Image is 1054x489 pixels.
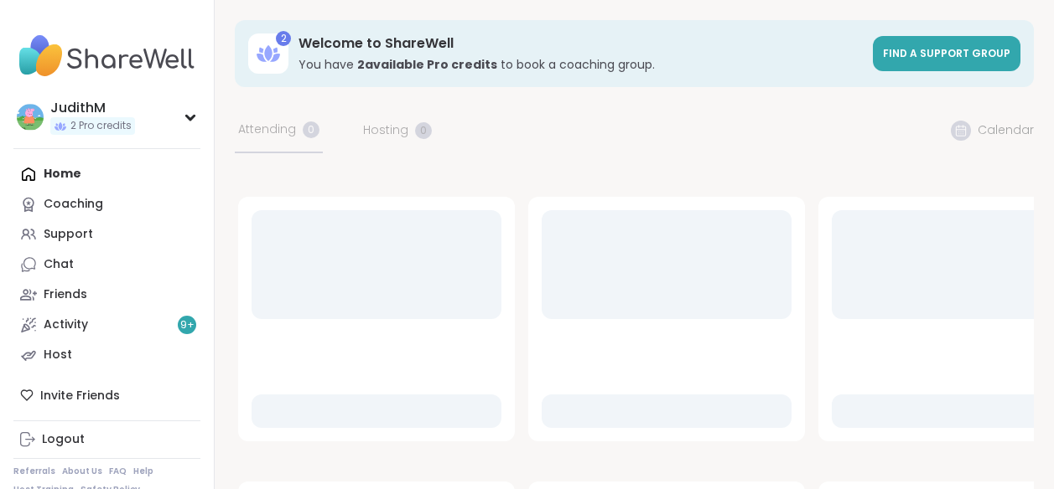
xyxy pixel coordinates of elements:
[44,226,93,243] div: Support
[44,286,87,303] div: Friends
[299,56,863,73] h3: You have to book a coaching group.
[873,36,1020,71] a: Find a support group
[180,318,195,332] span: 9 +
[299,34,863,53] h3: Welcome to ShareWell
[276,31,291,46] div: 2
[62,466,102,477] a: About Us
[883,46,1010,60] span: Find a support group
[44,317,88,333] div: Activity
[109,466,127,477] a: FAQ
[13,280,200,310] a: Friends
[13,27,200,85] img: ShareWell Nav Logo
[70,119,132,133] span: 2 Pro credits
[13,380,200,410] div: Invite Friends
[42,431,85,448] div: Logout
[50,99,135,117] div: JudithM
[13,310,200,340] a: Activity9+
[17,104,44,131] img: JudithM
[13,189,200,219] a: Coaching
[357,56,497,73] b: 2 available Pro credit s
[13,219,200,250] a: Support
[13,425,200,455] a: Logout
[133,466,153,477] a: Help
[13,250,200,280] a: Chat
[44,256,74,273] div: Chat
[13,340,200,370] a: Host
[13,466,55,477] a: Referrals
[44,347,72,363] div: Host
[44,196,103,213] div: Coaching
